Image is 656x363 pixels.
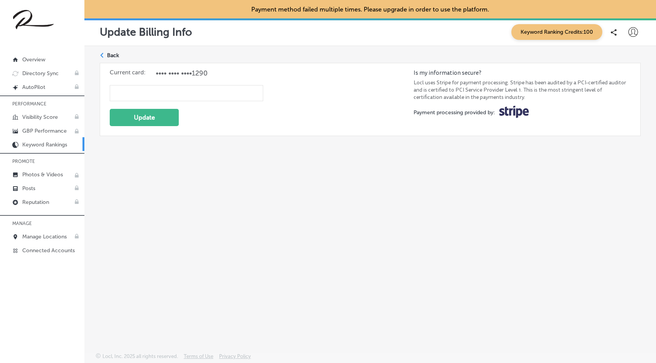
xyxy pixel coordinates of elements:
[22,128,67,134] p: GBP Performance
[107,52,119,59] p: Back
[251,6,489,13] p: Payment method failed multiple times. Please upgrade in order to use the platform.
[22,114,58,120] p: Visibility Score
[22,247,75,254] p: Connected Accounts
[22,199,49,205] p: Reputation
[511,24,602,40] span: Keyword Ranking Credits: 100
[22,185,35,192] p: Posts
[156,69,208,77] span: •••• •••• •••• 1290
[22,141,67,148] p: Keyword Rankings
[100,26,192,38] p: Update Billing Info
[414,109,495,116] label: Payment processing provided by:
[102,353,178,359] p: Locl, Inc. 2025 all rights reserved.
[414,79,631,101] label: Locl uses Stripe for payment processing. Stripe has been audited by a PCI-certified auditor and i...
[22,84,45,90] p: AutoPilot
[184,353,213,363] a: Terms of Use
[110,109,179,126] button: Update
[22,233,67,240] p: Manage Locations
[110,69,156,77] label: Current card:
[22,171,63,178] p: Photos & Videos
[12,10,54,29] img: 8a31879b-bb3b-4bee-baa7-c49e3b9fda3fraize-logo-final-blk-no-padding.png
[114,89,259,96] iframe: Secure card payment input frame
[22,56,45,63] p: Overview
[219,353,251,363] a: Privacy Policy
[100,52,119,59] a: Back
[22,70,59,77] p: Directory Sync
[414,69,631,77] label: Is my information secure?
